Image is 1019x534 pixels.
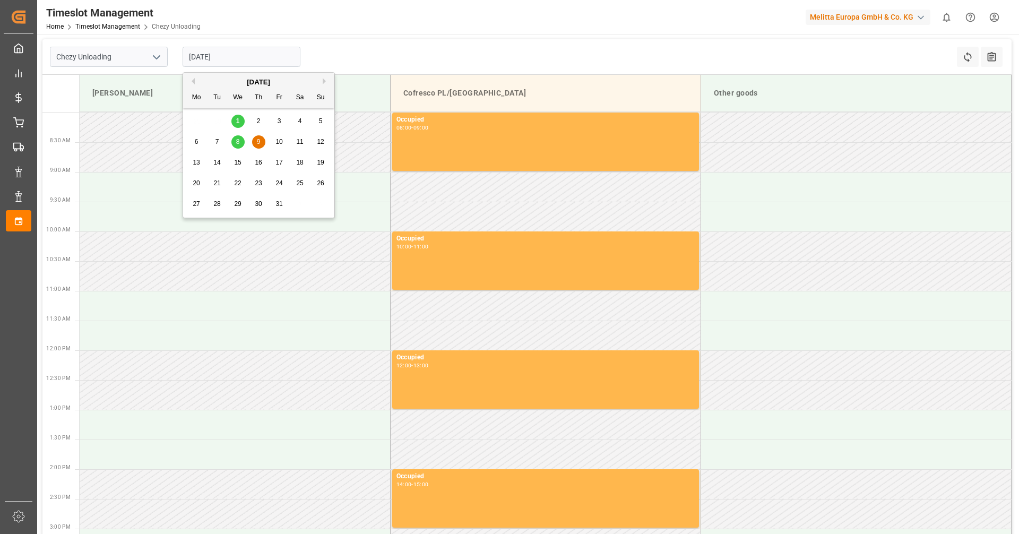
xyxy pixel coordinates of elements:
button: Help Center [958,5,982,29]
span: 29 [234,200,241,208]
div: Choose Friday, October 3rd, 2025 [273,115,286,128]
div: Melitta Europa GmbH & Co. KG [806,10,930,25]
span: 14 [213,159,220,166]
div: 10:00 [396,244,412,249]
span: 31 [275,200,282,208]
button: open menu [148,49,164,65]
div: Choose Sunday, October 26th, 2025 [314,177,327,190]
span: 12:00 PM [46,346,71,351]
div: Choose Monday, October 13th, 2025 [190,156,203,169]
span: 22 [234,179,241,187]
div: - [411,363,413,368]
span: 19 [317,159,324,166]
div: Choose Saturday, October 25th, 2025 [293,177,307,190]
div: Choose Thursday, October 9th, 2025 [252,135,265,149]
span: 9 [257,138,261,145]
span: 4 [298,117,302,125]
div: - [411,244,413,249]
button: Previous Month [188,78,195,84]
span: 6 [195,138,198,145]
span: 11 [296,138,303,145]
button: show 0 new notifications [935,5,958,29]
div: Choose Wednesday, October 15th, 2025 [231,156,245,169]
div: 15:00 [413,482,429,487]
span: 23 [255,179,262,187]
div: 14:00 [396,482,412,487]
div: Choose Friday, October 24th, 2025 [273,177,286,190]
div: Cofresco PL/[GEOGRAPHIC_DATA] [399,83,692,103]
div: Choose Friday, October 31st, 2025 [273,197,286,211]
div: Other goods [710,83,1003,103]
div: We [231,91,245,105]
span: 9:30 AM [50,197,71,203]
div: Sa [293,91,307,105]
div: Occupied [396,234,695,244]
div: Occupied [396,471,695,482]
span: 24 [275,179,282,187]
div: month 2025-10 [186,111,331,214]
div: Timeslot Management [46,5,201,21]
span: 10:00 AM [46,227,71,232]
div: [PERSON_NAME] [88,83,382,103]
span: 20 [193,179,200,187]
span: 25 [296,179,303,187]
span: 11:00 AM [46,286,71,292]
div: 11:00 [413,244,429,249]
span: 1:00 PM [50,405,71,411]
div: Choose Tuesday, October 7th, 2025 [211,135,224,149]
div: Choose Tuesday, October 14th, 2025 [211,156,224,169]
div: Choose Friday, October 17th, 2025 [273,156,286,169]
div: Choose Wednesday, October 1st, 2025 [231,115,245,128]
div: Choose Saturday, October 18th, 2025 [293,156,307,169]
span: 26 [317,179,324,187]
span: 15 [234,159,241,166]
a: Timeslot Management [75,23,140,30]
div: Occupied [396,352,695,363]
div: Choose Monday, October 27th, 2025 [190,197,203,211]
span: 16 [255,159,262,166]
span: 2 [257,117,261,125]
span: 3:00 PM [50,524,71,530]
span: 12:30 PM [46,375,71,381]
span: 8:30 AM [50,137,71,143]
button: Melitta Europa GmbH & Co. KG [806,7,935,27]
span: 1:30 PM [50,435,71,441]
div: 13:00 [413,363,429,368]
div: Choose Sunday, October 19th, 2025 [314,156,327,169]
span: 30 [255,200,262,208]
div: Choose Thursday, October 2nd, 2025 [252,115,265,128]
div: Choose Saturday, October 4th, 2025 [293,115,307,128]
span: 13 [193,159,200,166]
div: Choose Monday, October 6th, 2025 [190,135,203,149]
button: Next Month [323,78,329,84]
div: Choose Thursday, October 30th, 2025 [252,197,265,211]
div: Choose Tuesday, October 28th, 2025 [211,197,224,211]
span: 27 [193,200,200,208]
div: Mo [190,91,203,105]
div: Choose Friday, October 10th, 2025 [273,135,286,149]
div: Choose Sunday, October 5th, 2025 [314,115,327,128]
span: 10:30 AM [46,256,71,262]
div: Choose Sunday, October 12th, 2025 [314,135,327,149]
div: - [411,482,413,487]
input: Type to search/select [50,47,168,67]
span: 12 [317,138,324,145]
span: 18 [296,159,303,166]
div: Su [314,91,327,105]
div: Choose Wednesday, October 8th, 2025 [231,135,245,149]
span: 3 [278,117,281,125]
span: 2:00 PM [50,464,71,470]
div: Choose Wednesday, October 29th, 2025 [231,197,245,211]
div: Choose Thursday, October 23rd, 2025 [252,177,265,190]
div: Choose Wednesday, October 22nd, 2025 [231,177,245,190]
div: 12:00 [396,363,412,368]
div: - [411,125,413,130]
div: Fr [273,91,286,105]
span: 8 [236,138,240,145]
div: Occupied [396,115,695,125]
span: 21 [213,179,220,187]
span: 9:00 AM [50,167,71,173]
div: Th [252,91,265,105]
span: 17 [275,159,282,166]
div: 09:00 [413,125,429,130]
